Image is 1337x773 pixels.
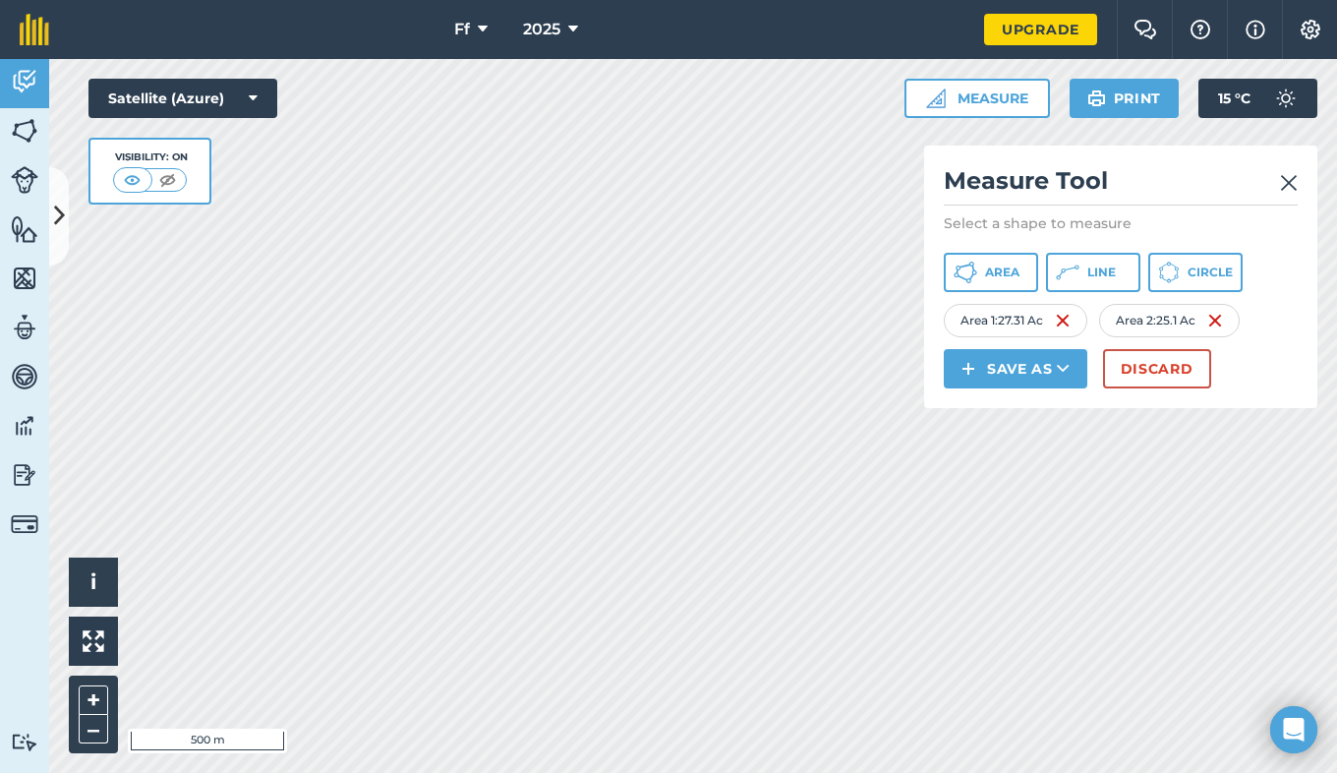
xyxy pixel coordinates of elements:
[1198,79,1317,118] button: 15 °C
[1246,18,1265,41] img: svg+xml;base64,PHN2ZyB4bWxucz0iaHR0cDovL3d3dy53My5vcmcvMjAwMC9zdmciIHdpZHRoPSIxNyIgaGVpZ2h0PSIxNy...
[961,357,975,381] img: svg+xml;base64,PHN2ZyB4bWxucz0iaHR0cDovL3d3dy53My5vcmcvMjAwMC9zdmciIHdpZHRoPSIxNCIgaGVpZ2h0PSIyNC...
[1070,79,1180,118] button: Print
[1046,253,1140,292] button: Line
[155,170,180,190] img: svg+xml;base64,PHN2ZyB4bWxucz0iaHR0cDovL3d3dy53My5vcmcvMjAwMC9zdmciIHdpZHRoPSI1MCIgaGVpZ2h0PSI0MC...
[944,304,1087,337] div: Area 1 : 27.31 Ac
[1207,309,1223,332] img: svg+xml;base64,PHN2ZyB4bWxucz0iaHR0cDovL3d3dy53My5vcmcvMjAwMC9zdmciIHdpZHRoPSIxNiIgaGVpZ2h0PSIyNC...
[11,313,38,342] img: svg+xml;base64,PD94bWwgdmVyc2lvbj0iMS4wIiBlbmNvZGluZz0idXRmLTgiPz4KPCEtLSBHZW5lcmF0b3I6IEFkb2JlIE...
[523,18,560,41] span: 2025
[984,14,1097,45] a: Upgrade
[11,510,38,538] img: svg+xml;base64,PD94bWwgdmVyc2lvbj0iMS4wIiBlbmNvZGluZz0idXRmLTgiPz4KPCEtLSBHZW5lcmF0b3I6IEFkb2JlIE...
[11,264,38,293] img: svg+xml;base64,PHN2ZyB4bWxucz0iaHR0cDovL3d3dy53My5vcmcvMjAwMC9zdmciIHdpZHRoPSI1NiIgaGVpZ2h0PSI2MC...
[69,558,118,607] button: i
[11,411,38,441] img: svg+xml;base64,PD94bWwgdmVyc2lvbj0iMS4wIiBlbmNvZGluZz0idXRmLTgiPz4KPCEtLSBHZW5lcmF0b3I6IEFkb2JlIE...
[11,362,38,391] img: svg+xml;base64,PD94bWwgdmVyc2lvbj0iMS4wIiBlbmNvZGluZz0idXRmLTgiPz4KPCEtLSBHZW5lcmF0b3I6IEFkb2JlIE...
[11,67,38,96] img: svg+xml;base64,PD94bWwgdmVyc2lvbj0iMS4wIiBlbmNvZGluZz0idXRmLTgiPz4KPCEtLSBHZW5lcmF0b3I6IEFkb2JlIE...
[1299,20,1322,39] img: A cog icon
[944,349,1087,388] button: Save as
[926,89,946,108] img: Ruler icon
[1087,265,1116,280] span: Line
[944,213,1298,233] p: Select a shape to measure
[90,569,96,594] span: i
[11,733,38,751] img: svg+xml;base64,PD94bWwgdmVyc2lvbj0iMS4wIiBlbmNvZGluZz0idXRmLTgiPz4KPCEtLSBHZW5lcmF0b3I6IEFkb2JlIE...
[113,149,188,165] div: Visibility: On
[88,79,277,118] button: Satellite (Azure)
[120,170,145,190] img: svg+xml;base64,PHN2ZyB4bWxucz0iaHR0cDovL3d3dy53My5vcmcvMjAwMC9zdmciIHdpZHRoPSI1MCIgaGVpZ2h0PSI0MC...
[11,116,38,146] img: svg+xml;base64,PHN2ZyB4bWxucz0iaHR0cDovL3d3dy53My5vcmcvMjAwMC9zdmciIHdpZHRoPSI1NiIgaGVpZ2h0PSI2MC...
[1270,706,1317,753] div: Open Intercom Messenger
[1218,79,1250,118] span: 15 ° C
[11,166,38,194] img: svg+xml;base64,PD94bWwgdmVyc2lvbj0iMS4wIiBlbmNvZGluZz0idXRmLTgiPz4KPCEtLSBHZW5lcmF0b3I6IEFkb2JlIE...
[1103,349,1211,388] button: Discard
[454,18,470,41] span: Ff
[985,265,1019,280] span: Area
[1087,87,1106,110] img: svg+xml;base64,PHN2ZyB4bWxucz0iaHR0cDovL3d3dy53My5vcmcvMjAwMC9zdmciIHdpZHRoPSIxOSIgaGVpZ2h0PSIyNC...
[20,14,49,45] img: fieldmargin Logo
[944,253,1038,292] button: Area
[1280,171,1298,195] img: svg+xml;base64,PHN2ZyB4bWxucz0iaHR0cDovL3d3dy53My5vcmcvMjAwMC9zdmciIHdpZHRoPSIyMiIgaGVpZ2h0PSIzMC...
[83,630,104,652] img: Four arrows, one pointing top left, one top right, one bottom right and the last bottom left
[1188,265,1233,280] span: Circle
[1189,20,1212,39] img: A question mark icon
[11,214,38,244] img: svg+xml;base64,PHN2ZyB4bWxucz0iaHR0cDovL3d3dy53My5vcmcvMjAwMC9zdmciIHdpZHRoPSI1NiIgaGVpZ2h0PSI2MC...
[904,79,1050,118] button: Measure
[1055,309,1071,332] img: svg+xml;base64,PHN2ZyB4bWxucz0iaHR0cDovL3d3dy53My5vcmcvMjAwMC9zdmciIHdpZHRoPSIxNiIgaGVpZ2h0PSIyNC...
[79,715,108,743] button: –
[79,685,108,715] button: +
[944,165,1298,206] h2: Measure Tool
[1099,304,1240,337] div: Area 2 : 25.1 Ac
[1148,253,1243,292] button: Circle
[1266,79,1306,118] img: svg+xml;base64,PD94bWwgdmVyc2lvbj0iMS4wIiBlbmNvZGluZz0idXRmLTgiPz4KPCEtLSBHZW5lcmF0b3I6IEFkb2JlIE...
[11,460,38,490] img: svg+xml;base64,PD94bWwgdmVyc2lvbj0iMS4wIiBlbmNvZGluZz0idXRmLTgiPz4KPCEtLSBHZW5lcmF0b3I6IEFkb2JlIE...
[1134,20,1157,39] img: Two speech bubbles overlapping with the left bubble in the forefront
